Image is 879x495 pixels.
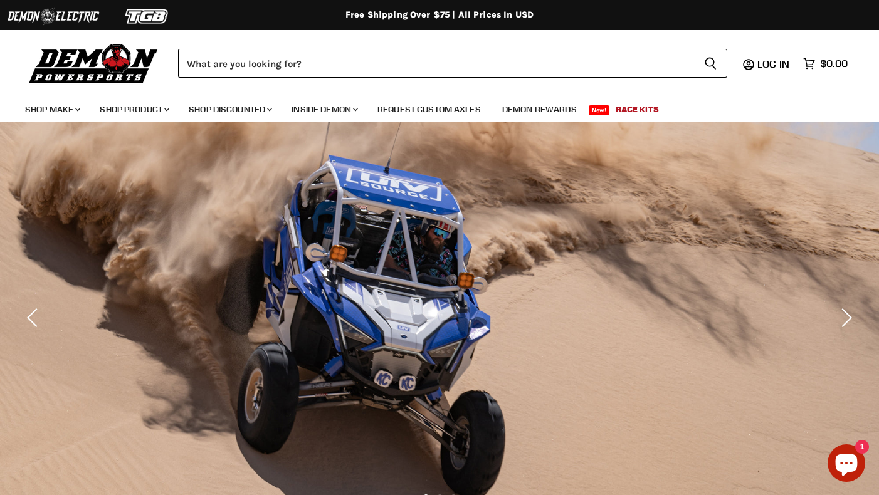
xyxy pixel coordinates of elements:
button: Next [832,305,857,330]
span: Log in [757,58,789,70]
button: Previous [22,305,47,330]
a: Request Custom Axles [368,96,490,122]
img: TGB Logo 2 [100,4,194,28]
a: Shop Make [16,96,88,122]
a: Shop Discounted [179,96,280,122]
a: Race Kits [606,96,668,122]
span: $0.00 [820,58,848,70]
input: Search [178,49,694,78]
a: $0.00 [797,55,854,73]
a: Shop Product [90,96,177,122]
img: Demon Electric Logo 2 [6,4,100,28]
a: Log in [752,58,797,70]
button: Search [694,49,727,78]
span: New! [589,105,610,115]
ul: Main menu [16,91,845,122]
inbox-online-store-chat: Shopify online store chat [824,444,869,485]
a: Inside Demon [282,96,366,122]
form: Product [178,49,727,78]
a: Demon Rewards [493,96,586,122]
img: Demon Powersports [25,41,162,85]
